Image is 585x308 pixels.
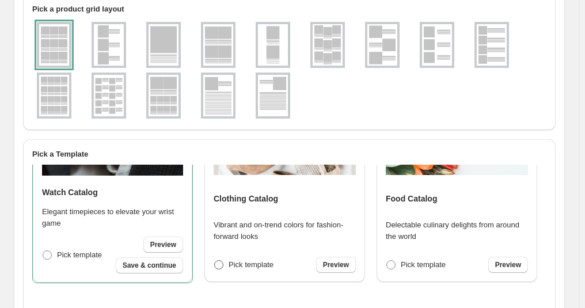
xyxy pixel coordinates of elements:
[123,261,176,270] span: Save & continue
[316,257,356,273] a: Preview
[229,260,273,269] span: Pick template
[149,75,178,116] img: g2x1_4x2v1
[214,193,278,204] h4: Clothing Catalog
[203,24,233,66] img: g2x2v1
[258,75,288,116] img: g1x1v3
[258,24,288,66] img: g1x2v1
[116,257,183,273] button: Save & continue
[149,24,178,66] img: g1x1v1
[422,24,452,66] img: g1x3v3
[386,219,528,242] p: Delectable culinary delights from around the world
[32,3,546,15] h2: Pick a product grid layout
[477,24,507,66] img: g1x4v1
[495,260,521,269] span: Preview
[94,24,124,66] img: g1x3v1
[313,24,343,66] img: g3x3v2
[150,240,176,249] span: Preview
[367,24,397,66] img: g1x3v2
[323,260,349,269] span: Preview
[143,237,183,253] a: Preview
[203,75,233,116] img: g1x1v2
[401,260,446,269] span: Pick template
[94,75,124,116] img: g2x5v1
[42,187,98,198] h4: Watch Catalog
[42,206,183,229] p: Elegant timepieces to elevate your wrist game
[214,219,356,242] p: Vibrant and on-trend colors for fashion-forward looks
[488,257,528,273] a: Preview
[39,75,69,116] img: g4x4v1
[57,250,102,259] span: Pick template
[32,149,546,160] h2: Pick a Template
[386,193,437,204] h4: Food Catalog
